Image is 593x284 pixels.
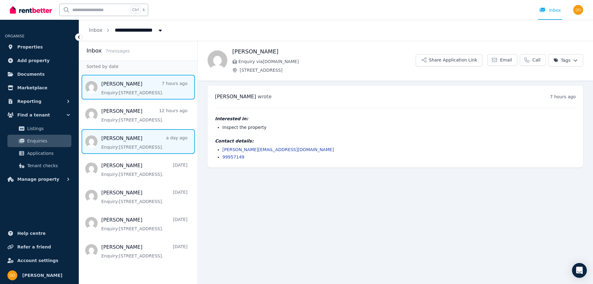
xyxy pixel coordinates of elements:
[500,57,512,63] span: Email
[86,46,102,55] h2: Inbox
[17,230,46,237] span: Help centre
[416,54,482,66] button: Share Application Link
[7,122,71,135] a: Listings
[208,50,227,70] img: Tim
[5,82,74,94] a: Marketplace
[131,6,140,14] span: Ctrl
[17,98,41,105] span: Reporting
[539,7,561,13] div: Inbox
[7,135,71,147] a: Enquiries
[27,162,69,169] span: Tenant checks
[550,94,576,99] time: 7 hours ago
[143,7,145,12] span: k
[89,27,103,33] a: Inbox
[258,94,271,100] span: wrote
[5,95,74,108] button: Reporting
[101,108,187,123] a: [PERSON_NAME]12 hours agoEnquiry:[STREET_ADDRESS].
[5,41,74,53] a: Properties
[101,80,187,96] a: [PERSON_NAME]7 hours agoEnquiry:[STREET_ADDRESS].
[5,54,74,67] a: Add property
[17,243,51,251] span: Refer a friend
[17,70,45,78] span: Documents
[5,34,24,38] span: ORGANISE
[17,176,59,183] span: Manage property
[548,54,583,66] button: Tags
[215,94,256,100] span: [PERSON_NAME]
[5,68,74,80] a: Documents
[79,20,173,41] nav: Breadcrumb
[27,125,69,132] span: Listings
[215,138,576,144] h4: Contact details:
[240,67,416,73] span: [STREET_ADDRESS]
[487,54,517,66] a: Email
[22,272,62,279] span: [PERSON_NAME]
[10,5,52,15] img: RentBetter
[17,57,50,64] span: Add property
[79,72,197,265] nav: Message list
[17,84,47,91] span: Marketplace
[27,150,69,157] span: Applications
[222,155,244,159] a: 99957149
[101,216,187,232] a: [PERSON_NAME][DATE]Enquiry:[STREET_ADDRESS].
[101,135,187,150] a: [PERSON_NAME]a day agoEnquiry:[STREET_ADDRESS].
[17,257,58,264] span: Account settings
[222,147,334,152] a: [PERSON_NAME][EMAIL_ADDRESS][DOMAIN_NAME]
[238,58,416,65] span: Enquiry via [DOMAIN_NAME]
[222,124,576,130] li: Inspect the property
[101,162,187,177] a: [PERSON_NAME][DATE]Enquiry:[STREET_ADDRESS].
[572,263,587,278] div: Open Intercom Messenger
[5,241,74,253] a: Refer a friend
[5,109,74,121] button: Find a tenant
[5,173,74,185] button: Manage property
[7,270,17,280] img: Dean Dixon
[573,5,583,15] img: Dean Dixon
[5,227,74,239] a: Help centre
[27,137,69,145] span: Enquiries
[532,57,540,63] span: Call
[232,47,416,56] h1: [PERSON_NAME]
[79,61,197,72] div: Sorted by date
[101,189,187,205] a: [PERSON_NAME][DATE]Enquiry:[STREET_ADDRESS].
[553,57,570,63] span: Tags
[7,159,71,172] a: Tenant checks
[520,54,546,66] a: Call
[7,147,71,159] a: Applications
[105,49,130,53] span: 7 message s
[215,116,576,122] h4: Interested in:
[101,244,187,259] a: [PERSON_NAME][DATE]Enquiry:[STREET_ADDRESS].
[5,254,74,267] a: Account settings
[17,111,50,119] span: Find a tenant
[17,43,43,51] span: Properties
